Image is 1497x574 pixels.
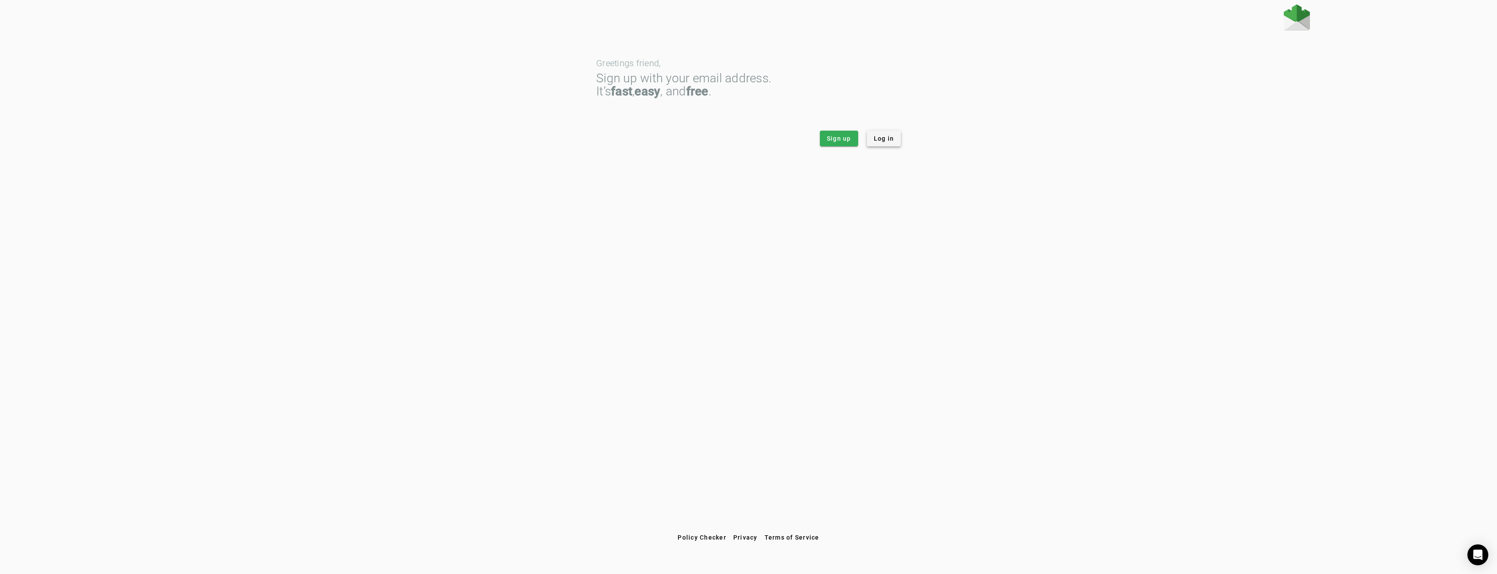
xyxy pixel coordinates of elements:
span: Log in [874,134,894,143]
button: Log in [867,131,901,146]
div: Open Intercom Messenger [1467,544,1488,565]
div: Sign up with your email address. It’s , , and . [596,72,901,98]
span: Terms of Service [765,534,819,541]
div: Greetings friend, [596,59,901,68]
span: Policy Checker [678,534,726,541]
span: Sign up [827,134,851,143]
button: Terms of Service [761,530,823,545]
strong: free [686,84,708,98]
strong: easy [634,84,660,98]
button: Sign up [820,131,858,146]
button: Policy Checker [674,530,730,545]
button: Privacy [730,530,761,545]
img: Fraudmarc Logo [1284,4,1310,30]
span: Privacy [733,534,758,541]
strong: fast [611,84,632,98]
